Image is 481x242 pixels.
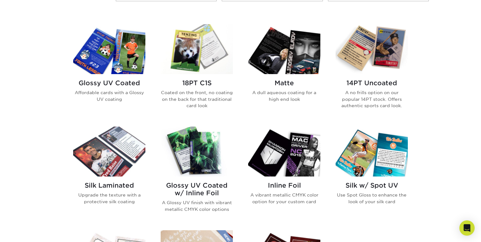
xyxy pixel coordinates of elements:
[248,182,320,189] h2: Inline Foil
[161,127,233,176] img: Glossy UV Coated w/ Inline Foil Trading Cards
[248,24,320,119] a: Matte Trading Cards Matte A dull aqueous coating for a high end look
[161,24,233,119] a: 18PT C1S Trading Cards 18PT C1S Coated on the front, no coating on the back for that traditional ...
[336,127,408,223] a: Silk w/ Spot UV Trading Cards Silk w/ Spot UV Use Spot Gloss to enhance the look of your silk card
[248,192,320,205] p: A vibrant metallic CMYK color option for your custom card
[248,89,320,102] p: A dull aqueous coating for a high end look
[161,127,233,223] a: Glossy UV Coated w/ Inline Foil Trading Cards Glossy UV Coated w/ Inline Foil A Glossy UV finish ...
[73,127,145,223] a: Silk Laminated Trading Cards Silk Laminated Upgrade the texture with a protective silk coating
[161,182,233,197] h2: Glossy UV Coated w/ Inline Foil
[459,220,475,236] div: Open Intercom Messenger
[336,24,408,74] img: 14PT Uncoated Trading Cards
[248,79,320,87] h2: Matte
[73,192,145,205] p: Upgrade the texture with a protective silk coating
[248,127,320,223] a: Inline Foil Trading Cards Inline Foil A vibrant metallic CMYK color option for your custom card
[336,192,408,205] p: Use Spot Gloss to enhance the look of your silk card
[336,89,408,109] p: A no frills option on our popular 14PT stock. Offers authentic sports card look.
[73,89,145,102] p: Affordable cards with a Glossy UV coating
[336,24,408,119] a: 14PT Uncoated Trading Cards 14PT Uncoated A no frills option on our popular 14PT stock. Offers au...
[161,199,233,212] p: A Glossy UV finish with vibrant metallic CMYK color options
[336,182,408,189] h2: Silk w/ Spot UV
[248,24,320,74] img: Matte Trading Cards
[336,79,408,87] h2: 14PT Uncoated
[161,79,233,87] h2: 18PT C1S
[248,127,320,176] img: Inline Foil Trading Cards
[73,79,145,87] h2: Glossy UV Coated
[161,24,233,74] img: 18PT C1S Trading Cards
[73,182,145,189] h2: Silk Laminated
[73,24,145,119] a: Glossy UV Coated Trading Cards Glossy UV Coated Affordable cards with a Glossy UV coating
[73,127,145,176] img: Silk Laminated Trading Cards
[161,89,233,109] p: Coated on the front, no coating on the back for that traditional card look
[336,127,408,176] img: Silk w/ Spot UV Trading Cards
[73,24,145,74] img: Glossy UV Coated Trading Cards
